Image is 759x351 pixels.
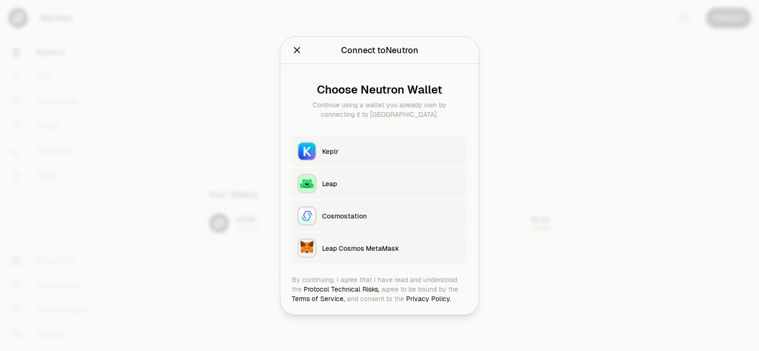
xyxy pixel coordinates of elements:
[322,146,462,156] div: Keplr
[299,83,460,96] div: Choose Neutron Wallet
[298,207,315,224] img: Cosmostation
[292,275,467,303] div: By continuing, I agree that I have read and understood the agree to be bound by the and consent t...
[341,43,418,57] div: Connect to Neutron
[322,243,462,253] div: Leap Cosmos MetaMask
[292,168,467,199] button: LeapLeap
[298,142,315,160] img: Keplr
[322,211,462,220] div: Cosmostation
[298,239,315,256] img: Leap Cosmos MetaMask
[292,136,467,166] button: KeplrKeplr
[406,294,451,303] a: Privacy Policy.
[292,200,467,231] button: CosmostationCosmostation
[304,285,379,293] a: Protocol Technical Risks,
[298,175,315,192] img: Leap
[292,233,467,263] button: Leap Cosmos MetaMaskLeap Cosmos MetaMask
[292,43,302,57] button: Close
[292,294,345,303] a: Terms of Service,
[299,100,460,119] div: Continue using a wallet you already own by connecting it to [GEOGRAPHIC_DATA].
[322,179,462,188] div: Leap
